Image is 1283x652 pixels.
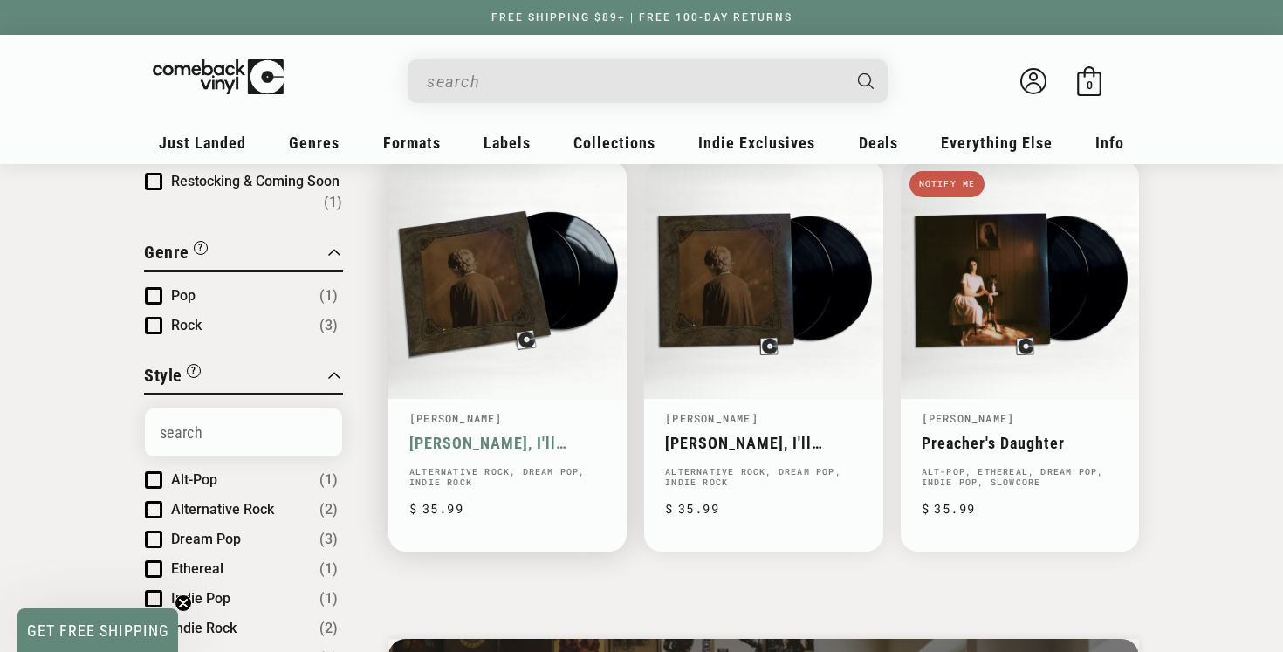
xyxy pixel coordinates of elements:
[409,434,606,452] a: [PERSON_NAME], I'll Always Love You
[171,501,274,518] span: Alternative Rock
[319,499,338,520] span: Number of products: (2)
[171,287,196,304] span: Pop
[843,59,890,103] button: Search
[171,317,202,333] span: Rock
[171,531,241,547] span: Dream Pop
[319,285,338,306] span: Number of products: (1)
[144,242,189,263] span: Genre
[941,134,1053,152] span: Everything Else
[474,11,810,24] a: FREE SHIPPING $89+ | FREE 100-DAY RETURNS
[319,559,338,580] span: Number of products: (1)
[171,173,340,189] span: Restocking & Coming Soon
[27,621,169,640] span: GET FREE SHIPPING
[922,411,1015,425] a: [PERSON_NAME]
[17,608,178,652] div: GET FREE SHIPPINGClose teaser
[319,315,338,336] span: Number of products: (3)
[427,64,840,100] input: search
[171,590,230,607] span: Indie Pop
[409,411,503,425] a: [PERSON_NAME]
[665,434,861,452] a: [PERSON_NAME], I'll Always Love You
[144,362,201,393] button: Filter by Style
[319,470,338,491] span: Number of products: (1)
[922,434,1118,452] a: Preacher's Daughter
[319,588,338,609] span: Number of products: (1)
[171,471,217,488] span: Alt-Pop
[383,134,441,152] span: Formats
[145,408,342,456] input: Search Options
[859,134,898,152] span: Deals
[319,529,338,550] span: Number of products: (3)
[144,365,182,386] span: Style
[484,134,531,152] span: Labels
[144,239,208,270] button: Filter by Genre
[1087,79,1093,92] span: 0
[171,620,237,636] span: Indie Rock
[408,59,888,103] div: Search
[573,134,655,152] span: Collections
[159,134,246,152] span: Just Landed
[324,192,342,213] span: Number of products: (1)
[665,411,758,425] a: [PERSON_NAME]
[319,618,338,639] span: Number of products: (2)
[698,134,815,152] span: Indie Exclusives
[289,134,340,152] span: Genres
[171,560,223,577] span: Ethereal
[1095,134,1124,152] span: Info
[175,594,192,612] button: Close teaser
